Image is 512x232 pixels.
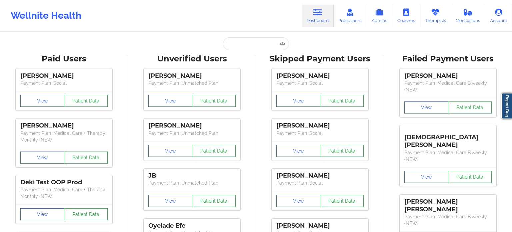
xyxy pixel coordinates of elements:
a: Prescribers [334,5,367,27]
button: View [276,145,320,157]
p: Payment Plan : Unmatched Plan [148,180,236,186]
div: Deki Test OOP Prod [20,179,108,186]
button: View [404,171,448,183]
div: Failed Payment Users [389,54,507,64]
div: [PERSON_NAME] [20,122,108,130]
div: [PERSON_NAME] [148,72,236,80]
a: Therapists [420,5,451,27]
div: Oyelade Efe [148,222,236,230]
p: Payment Plan : Medical Care Biweekly (NEW) [404,80,492,93]
div: [DEMOGRAPHIC_DATA][PERSON_NAME] [404,129,492,149]
p: Payment Plan : Social [276,80,364,86]
div: [PERSON_NAME] [276,172,364,180]
button: Patient Data [320,95,364,107]
p: Payment Plan : Medical Care + Therapy Monthly (NEW) [20,130,108,143]
p: Payment Plan : Medical Care + Therapy Monthly (NEW) [20,186,108,200]
p: Payment Plan : Social [276,130,364,137]
div: JB [148,172,236,180]
p: Payment Plan : Unmatched Plan [148,130,236,137]
p: Payment Plan : Social [276,180,364,186]
button: Patient Data [64,152,108,164]
div: [PERSON_NAME] [148,122,236,130]
button: View [148,145,192,157]
button: View [20,152,64,164]
p: Payment Plan : Medical Care Biweekly (NEW) [404,213,492,227]
button: Patient Data [192,95,236,107]
button: Patient Data [320,145,364,157]
div: [PERSON_NAME] [276,222,364,230]
button: Patient Data [64,95,108,107]
button: View [148,195,192,207]
a: Admins [366,5,392,27]
div: [PERSON_NAME] [PERSON_NAME] [404,198,492,213]
button: View [404,101,448,113]
button: Patient Data [448,171,492,183]
button: Patient Data [448,101,492,113]
p: Payment Plan : Social [20,80,108,86]
p: Payment Plan : Medical Care Biweekly (NEW) [404,149,492,163]
button: Patient Data [320,195,364,207]
div: Paid Users [5,54,123,64]
button: View [276,195,320,207]
div: [PERSON_NAME] [20,72,108,80]
a: Dashboard [302,5,334,27]
button: View [20,208,64,220]
div: Skipped Payment Users [261,54,379,64]
button: Patient Data [64,208,108,220]
button: View [276,95,320,107]
button: Patient Data [192,195,236,207]
div: [PERSON_NAME] [276,122,364,130]
button: View [20,95,64,107]
button: Patient Data [192,145,236,157]
p: Payment Plan : Unmatched Plan [148,80,236,86]
button: View [148,95,192,107]
a: Coaches [392,5,420,27]
a: Medications [451,5,485,27]
div: [PERSON_NAME] [276,72,364,80]
div: Unverified Users [133,54,251,64]
a: Account [485,5,512,27]
div: [PERSON_NAME] [404,72,492,80]
a: Report Bug [501,93,512,119]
